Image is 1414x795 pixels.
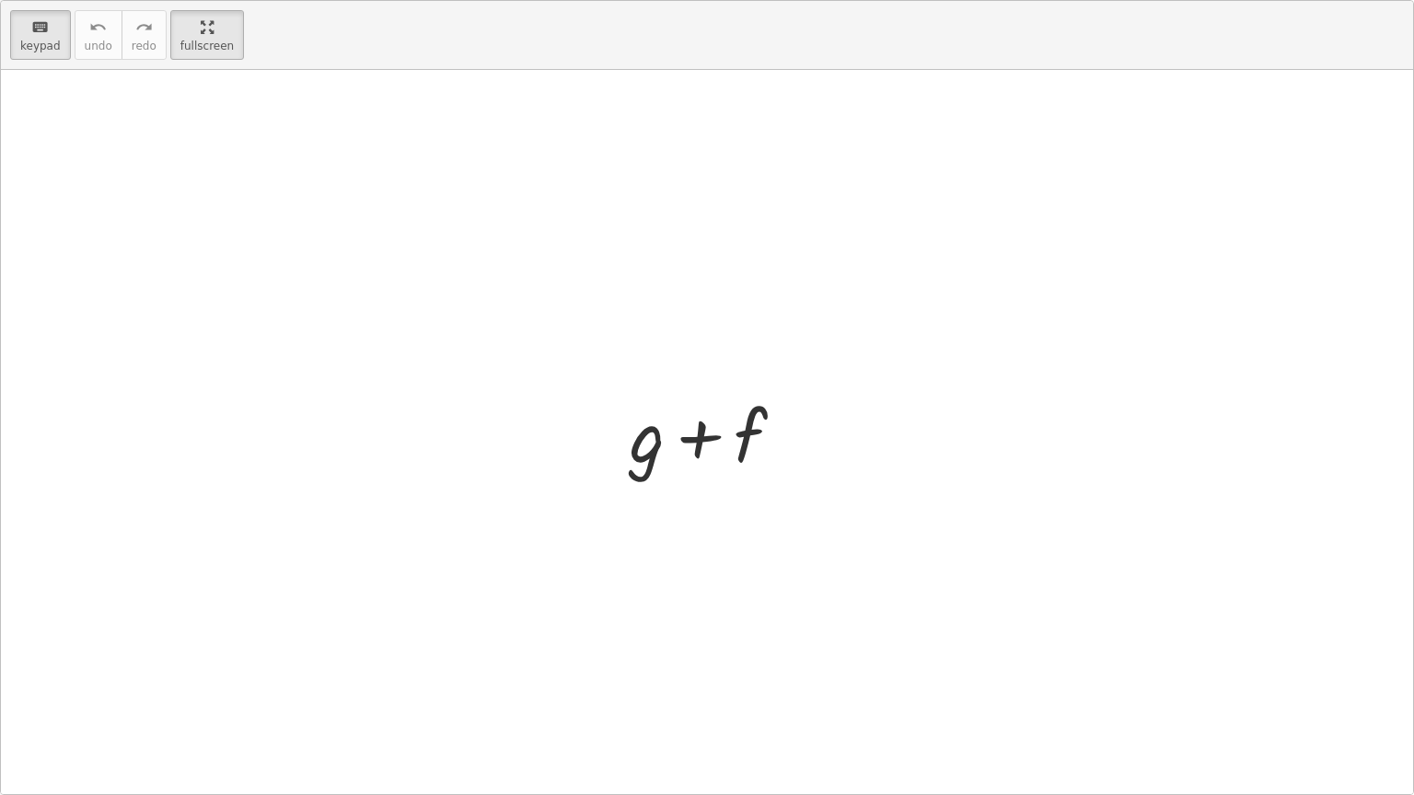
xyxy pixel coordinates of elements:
[132,40,156,52] span: redo
[75,10,122,60] button: undoundo
[170,10,244,60] button: fullscreen
[31,17,49,39] i: keyboard
[89,17,107,39] i: undo
[135,17,153,39] i: redo
[20,40,61,52] span: keypad
[180,40,234,52] span: fullscreen
[10,10,71,60] button: keyboardkeypad
[122,10,167,60] button: redoredo
[85,40,112,52] span: undo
